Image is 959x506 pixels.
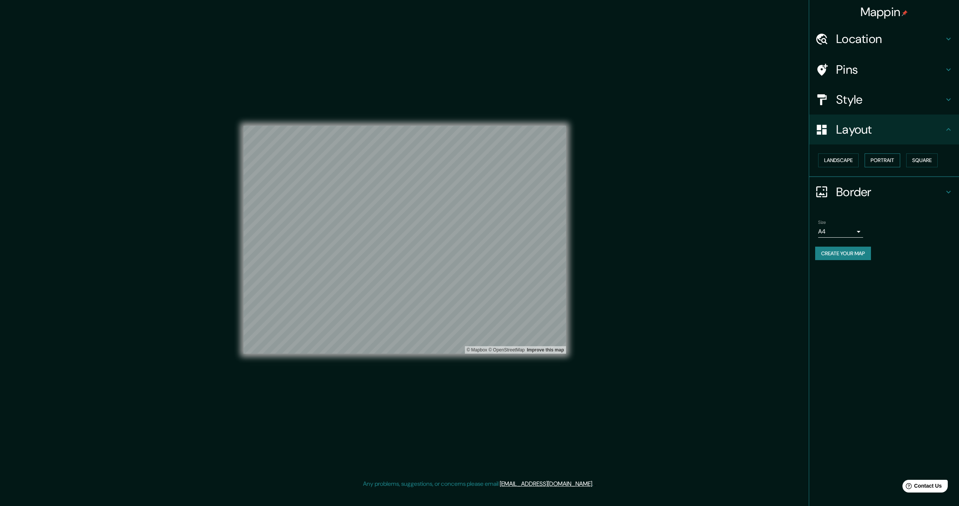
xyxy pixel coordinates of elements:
[527,347,564,353] a: Map feedback
[818,226,863,238] div: A4
[363,479,593,488] p: Any problems, suggestions, or concerns please email .
[836,122,944,137] h4: Layout
[836,62,944,77] h4: Pins
[809,24,959,54] div: Location
[488,347,525,353] a: OpenStreetMap
[809,115,959,144] div: Layout
[836,31,944,46] h4: Location
[836,92,944,107] h4: Style
[243,126,566,354] canvas: Map
[818,153,859,167] button: Landscape
[809,177,959,207] div: Border
[906,153,938,167] button: Square
[902,10,908,16] img: pin-icon.png
[815,247,871,260] button: Create your map
[467,347,487,353] a: Mapbox
[593,479,595,488] div: .
[809,55,959,85] div: Pins
[836,185,944,199] h4: Border
[818,219,826,225] label: Size
[809,85,959,115] div: Style
[860,4,908,19] h4: Mappin
[595,479,596,488] div: .
[892,477,951,498] iframe: Help widget launcher
[865,153,900,167] button: Portrait
[500,480,592,488] a: [EMAIL_ADDRESS][DOMAIN_NAME]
